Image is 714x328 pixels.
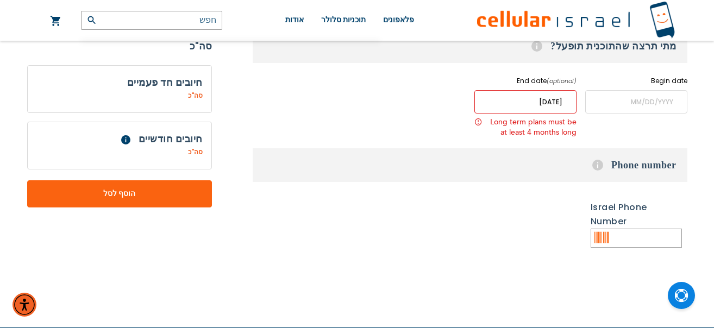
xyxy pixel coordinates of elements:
div: תפריט נגישות [12,293,36,317]
span: סה"כ [188,147,203,157]
strong: סה"כ [27,38,212,54]
span: הוסף לסל [63,188,176,200]
input: MM/DD/YYYY [474,90,577,113]
span: Help [531,41,542,52]
span: Help [592,160,603,171]
h3: Phone number [253,148,687,182]
input: חפש [81,11,222,30]
label: Begin date [585,76,687,86]
span: סה"כ [188,91,203,100]
img: לוגו סלולר ישראל [477,1,675,40]
span: פלאפונים [383,16,414,24]
h3: חיובים חד פעמיים [36,74,203,91]
span: אודות [285,16,304,24]
a: Israel Phone Number [591,201,647,228]
label: End date [474,76,577,86]
i: (optional) [547,77,577,85]
span: תוכניות סלולר [321,16,366,24]
button: הוסף לסל [27,180,212,207]
span: Help [121,135,130,144]
h3: מתי תרצה שהתוכנית תופעל? [253,29,687,63]
div: Long term plans must be at least 4 months long [474,117,577,137]
input: MM/DD/YYYY [585,90,687,113]
span: חיובים חודשיים [139,132,203,146]
input: Please enter 9-10 digits or 17-20 digits. [591,229,682,248]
